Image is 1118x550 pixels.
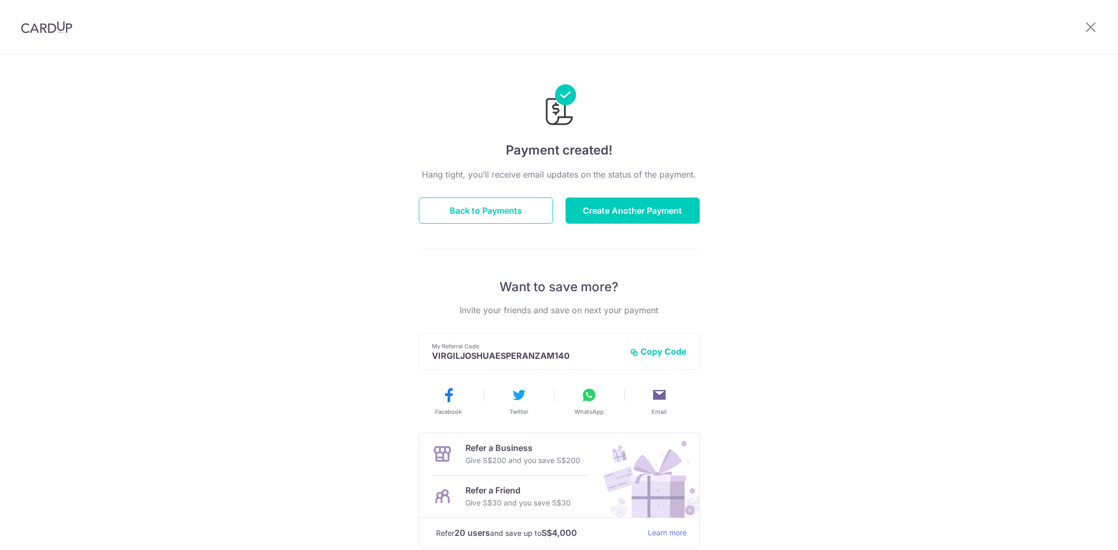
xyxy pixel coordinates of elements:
p: Give S$200 and you save S$200 [465,454,580,467]
img: CardUp [21,21,72,34]
p: Refer and save up to [436,526,639,540]
h4: Payment created! [419,141,700,160]
span: Twitter [509,408,528,416]
p: My Referral Code [432,342,622,350]
strong: S$4,000 [541,526,577,539]
span: WhatsApp [574,408,604,416]
p: VIRGILJOSHUAESPERANZAM140 [432,350,622,361]
a: Learn more [648,526,687,540]
button: WhatsApp [558,387,620,416]
button: Twitter [488,387,550,416]
img: Refer [593,433,699,518]
strong: 20 users [454,526,490,539]
button: Back to Payments [419,197,553,224]
button: Create Another Payment [566,197,700,224]
span: Facebook [435,408,462,416]
button: Facebook [418,387,480,416]
p: Want to save more? [419,279,700,295]
img: Payments [542,84,576,128]
p: Hang tight, you’ll receive email updates on the status of the payment. [419,168,700,181]
span: Email [652,408,667,416]
button: Copy Code [630,346,687,357]
p: Give S$30 and you save S$30 [465,497,571,509]
button: Email [628,387,690,416]
p: Refer a Business [465,442,580,454]
p: Refer a Friend [465,484,571,497]
p: Invite your friends and save on next your payment [419,304,700,316]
